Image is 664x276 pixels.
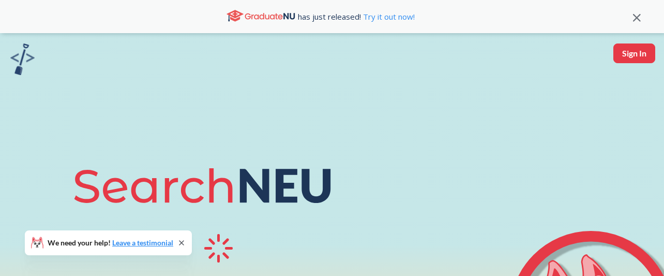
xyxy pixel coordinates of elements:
[10,43,35,75] img: sandbox logo
[10,43,35,78] a: sandbox logo
[48,239,173,246] span: We need your help!
[112,238,173,247] a: Leave a testimonial
[298,11,415,22] span: has just released!
[361,11,415,22] a: Try it out now!
[613,43,655,63] button: Sign In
